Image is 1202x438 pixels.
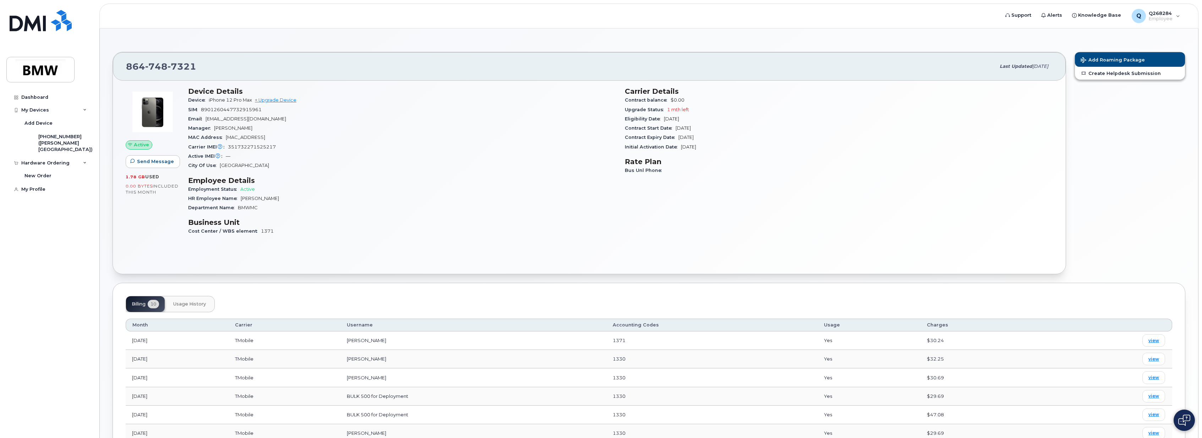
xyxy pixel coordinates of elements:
td: [DATE] [126,406,229,424]
span: Active [134,141,149,148]
span: — [226,153,230,159]
span: view [1148,374,1159,381]
span: BMWMC [238,205,258,210]
span: 1371 [261,228,274,234]
th: Usage [818,319,920,331]
td: TMobile [229,350,340,368]
span: Cost Center / WBS element [188,228,261,234]
td: Yes [818,331,920,350]
button: Send Message [126,155,180,168]
div: $29.69 [927,393,1036,400]
span: Manager [188,125,214,131]
td: [DATE] [126,331,229,350]
span: view [1148,393,1159,399]
span: Department Name [188,205,238,210]
a: view [1142,334,1165,347]
span: Eligibility Date [625,116,664,121]
span: Contract balance [625,97,671,103]
h3: Business Unit [188,218,616,227]
th: Username [340,319,606,331]
span: [DATE] [678,135,694,140]
span: iPhone 12 Pro Max [209,97,252,103]
td: TMobile [229,368,340,387]
span: [DATE] [664,116,679,121]
span: Send Message [137,158,174,165]
span: 1371 [613,337,625,343]
td: BULK 500 for Deployment [340,387,606,406]
span: $0.00 [671,97,684,103]
td: [DATE] [126,368,229,387]
span: 1330 [613,430,625,436]
span: 7321 [168,61,196,72]
span: Upgrade Status [625,107,667,112]
a: view [1142,371,1165,384]
td: Yes [818,406,920,424]
span: 864 [126,61,196,72]
th: Month [126,319,229,331]
td: Yes [818,368,920,387]
td: Yes [818,387,920,406]
span: [PERSON_NAME] [241,196,279,201]
span: Initial Activation Date [625,144,681,150]
div: $32.25 [927,356,1036,362]
span: Bus Unl Phone [625,168,665,173]
span: used [145,174,159,179]
span: Contract Expiry Date [625,135,678,140]
span: view [1148,337,1159,344]
div: $30.24 [927,337,1036,344]
span: [PERSON_NAME] [214,125,252,131]
h3: Rate Plan [625,157,1053,166]
span: MAC Address [188,135,226,140]
span: [GEOGRAPHIC_DATA] [220,163,269,168]
a: view [1142,390,1165,402]
span: 748 [145,61,168,72]
span: 0.00 Bytes [126,184,153,189]
td: [PERSON_NAME] [340,331,606,350]
span: [DATE] [681,144,696,150]
img: Open chat [1178,415,1190,426]
span: 1330 [613,393,625,399]
span: 1330 [613,412,625,417]
h3: Carrier Details [625,87,1053,96]
span: [DATE] [676,125,691,131]
span: 1.78 GB [126,174,145,179]
div: $47.08 [927,411,1036,418]
h3: Device Details [188,87,616,96]
div: $29.69 [927,430,1036,437]
span: City Of Use [188,163,220,168]
td: [DATE] [126,350,229,368]
span: Device [188,97,209,103]
span: [DATE] [1032,64,1048,69]
th: Charges [920,319,1043,331]
td: BULK 500 for Deployment [340,406,606,424]
span: Contract Start Date [625,125,676,131]
span: HR Employee Name [188,196,241,201]
span: SIM [188,107,201,112]
a: Create Helpdesk Submission [1075,67,1185,80]
a: view [1142,409,1165,421]
td: TMobile [229,406,340,424]
img: image20231002-3703462-192i45l.jpeg [131,91,174,133]
span: Last updated [1000,64,1032,69]
button: Add Roaming Package [1075,52,1185,67]
span: Add Roaming Package [1081,57,1145,64]
th: Carrier [229,319,340,331]
span: Email [188,116,206,121]
a: view [1142,353,1165,365]
span: [EMAIL_ADDRESS][DOMAIN_NAME] [206,116,286,121]
span: 1330 [613,356,625,362]
span: view [1148,356,1159,362]
td: Yes [818,350,920,368]
span: 8901260447732915961 [201,107,262,112]
span: 351732271525217 [228,144,276,150]
span: 1330 [613,375,625,380]
span: Active [240,186,255,192]
td: [PERSON_NAME] [340,350,606,368]
td: TMobile [229,387,340,406]
td: [DATE] [126,387,229,406]
span: [MAC_ADDRESS] [226,135,265,140]
span: Usage History [173,301,206,307]
th: Accounting Codes [606,319,818,331]
a: + Upgrade Device [255,97,296,103]
span: Carrier IMEI [188,144,228,150]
